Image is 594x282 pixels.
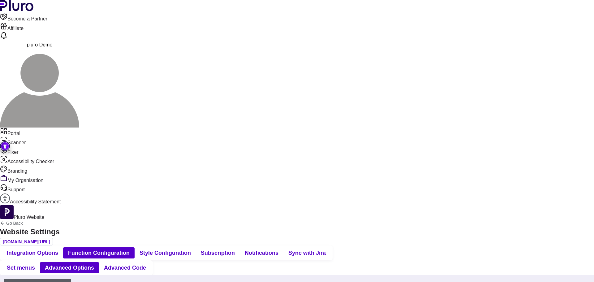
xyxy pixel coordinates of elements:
[99,262,151,273] button: Advanced Code
[40,262,99,273] button: Advanced Options
[7,264,35,271] span: Set menus
[63,247,135,258] button: Function Configuration
[68,249,130,257] span: Function Configuration
[283,247,331,258] button: Sync with Jira
[27,42,53,47] span: pluro Demo
[104,264,146,271] span: Advanced Code
[45,264,94,271] span: Advanced Options
[245,249,278,257] span: Notifications
[2,247,63,258] button: Integration Options
[140,249,191,257] span: Style Configuration
[2,262,40,273] button: Set menus
[196,247,240,258] button: Subscription
[240,247,283,258] button: Notifications
[135,247,196,258] button: Style Configuration
[7,249,58,257] span: Integration Options
[201,249,235,257] span: Subscription
[288,249,326,257] span: Sync with Jira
